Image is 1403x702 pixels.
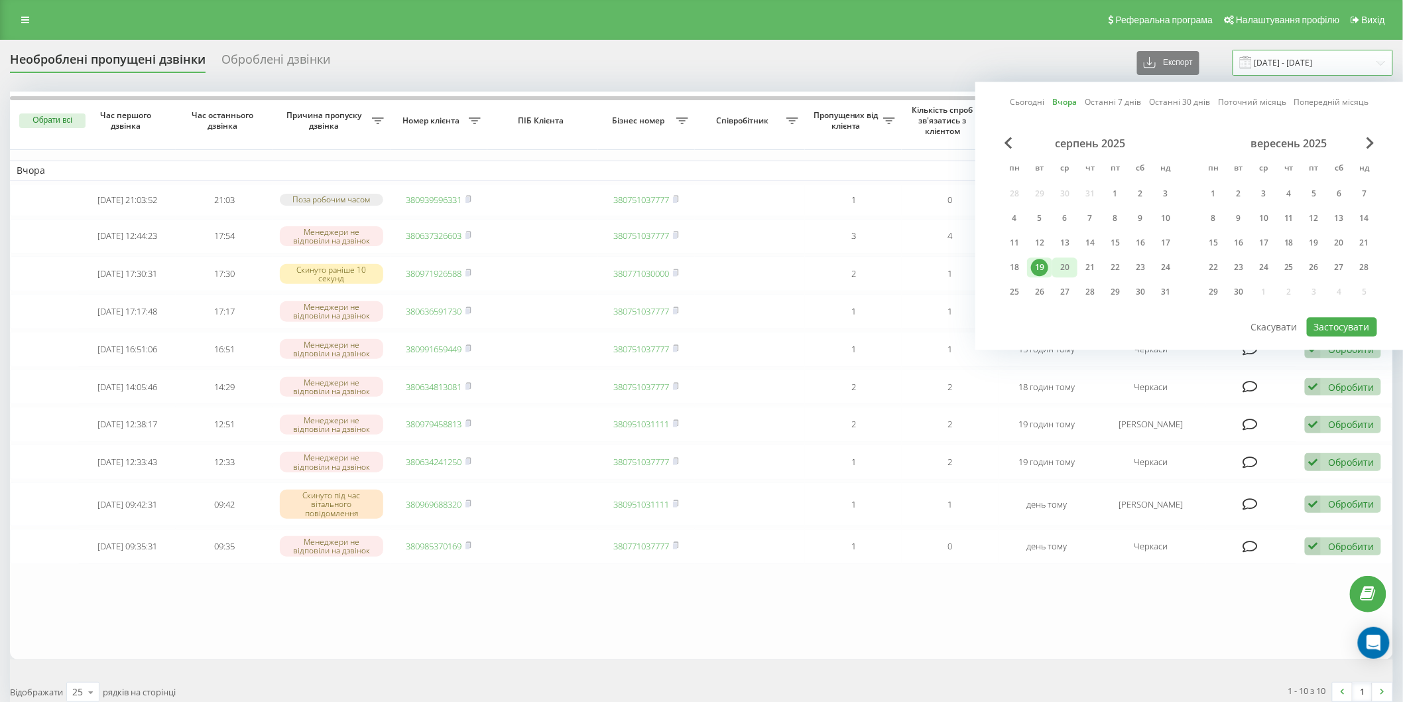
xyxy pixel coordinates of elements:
[176,370,273,405] td: 14:29
[902,370,999,405] td: 2
[999,529,1095,564] td: день тому
[1128,233,1153,253] div: сб 16 серп 2025 р.
[79,445,176,480] td: [DATE] 12:33:43
[1005,159,1024,179] abbr: понеділок
[1095,370,1206,405] td: Черкаси
[1226,184,1251,204] div: вт 2 вер 2025 р.
[1201,184,1226,204] div: пн 1 вер 2025 р.
[176,219,273,254] td: 17:54
[1230,259,1247,276] div: 23
[805,529,902,564] td: 1
[999,407,1095,442] td: 19 годин тому
[1331,210,1348,227] div: 13
[1002,233,1027,253] div: пн 11 серп 2025 р.
[280,377,384,397] div: Менеджери не відповіли на дзвінок
[1288,684,1326,697] div: 1 - 10 з 10
[1128,184,1153,204] div: сб 2 серп 2025 р.
[1107,259,1124,276] div: 22
[1103,208,1128,228] div: пт 8 серп 2025 р.
[280,194,384,205] div: Поза робочим часом
[1128,208,1153,228] div: сб 9 серп 2025 р.
[1355,159,1374,179] abbr: неділя
[805,294,902,329] td: 1
[1027,208,1052,228] div: вт 5 серп 2025 р.
[1307,317,1377,336] button: Застосувати
[1353,683,1372,701] a: 1
[176,294,273,329] td: 17:17
[1056,259,1073,276] div: 20
[1306,185,1323,202] div: 5
[1027,233,1052,253] div: вт 12 серп 2025 р.
[280,415,384,435] div: Менеджери не відповіли на дзвінок
[1358,627,1390,659] div: Open Intercom Messenger
[1276,208,1302,228] div: чт 11 вер 2025 р.
[1103,184,1128,204] div: пт 1 серп 2025 р.
[605,115,676,126] span: Бізнес номер
[1226,257,1251,277] div: вт 23 вер 2025 р.
[1244,317,1305,336] button: Скасувати
[79,294,176,329] td: [DATE] 17:17:48
[79,184,176,216] td: [DATE] 21:03:52
[1137,51,1199,75] button: Експорт
[1056,283,1073,301] div: 27
[1280,185,1298,202] div: 4
[1103,257,1128,277] div: пт 22 серп 2025 р.
[72,685,83,699] div: 25
[1201,282,1226,302] div: пн 29 вер 2025 р.
[1077,208,1103,228] div: чт 7 серп 2025 р.
[1356,185,1373,202] div: 7
[1006,283,1023,301] div: 25
[1132,259,1149,276] div: 23
[1327,184,1352,204] div: сб 6 вер 2025 р.
[1255,259,1272,276] div: 24
[406,194,462,206] a: 380939596331
[902,407,999,442] td: 2
[1031,283,1048,301] div: 26
[406,540,462,552] a: 380985370169
[176,445,273,480] td: 12:33
[1279,159,1299,179] abbr: четвер
[1327,208,1352,228] div: сб 13 вер 2025 р.
[1052,257,1077,277] div: ср 20 серп 2025 р.
[103,686,176,698] span: рядків на сторінці
[1153,257,1178,277] div: нд 24 серп 2025 р.
[999,482,1095,526] td: день тому
[1205,234,1222,251] div: 15
[176,529,273,564] td: 09:35
[1276,184,1302,204] div: чт 4 вер 2025 р.
[1157,283,1174,301] div: 31
[805,370,902,405] td: 2
[1132,185,1149,202] div: 2
[1327,257,1352,277] div: сб 27 вер 2025 р.
[1328,381,1374,393] div: Обробити
[1077,233,1103,253] div: чт 14 серп 2025 р.
[902,482,999,526] td: 1
[1052,208,1077,228] div: ср 6 серп 2025 р.
[1203,159,1223,179] abbr: понеділок
[1056,234,1073,251] div: 13
[1130,159,1150,179] abbr: субота
[1103,233,1128,253] div: пт 15 серп 2025 р.
[1157,259,1174,276] div: 24
[1153,208,1178,228] div: нд 10 серп 2025 р.
[79,370,176,405] td: [DATE] 14:05:46
[1081,210,1099,227] div: 7
[1331,234,1348,251] div: 20
[805,332,902,367] td: 1
[1095,407,1206,442] td: [PERSON_NAME]
[805,407,902,442] td: 2
[1302,233,1327,253] div: пт 19 вер 2025 р.
[1356,210,1373,227] div: 14
[1095,482,1206,526] td: [PERSON_NAME]
[1205,259,1222,276] div: 22
[1157,234,1174,251] div: 17
[1153,184,1178,204] div: нд 3 серп 2025 р.
[1006,210,1023,227] div: 4
[176,256,273,291] td: 17:30
[1107,210,1124,227] div: 8
[1367,137,1374,149] span: Next Month
[1276,257,1302,277] div: чт 25 вер 2025 р.
[1157,185,1174,202] div: 3
[614,456,670,468] a: 380751037777
[79,407,176,442] td: [DATE] 12:38:17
